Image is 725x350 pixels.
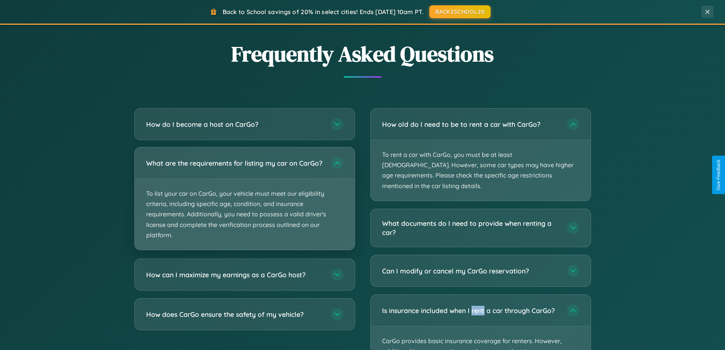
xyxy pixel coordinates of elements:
span: Back to School savings of 20% in select cities! Ends [DATE] 10am PT. [223,8,424,16]
p: To list your car on CarGo, your vehicle must meet our eligibility criteria, including specific ag... [135,179,355,250]
p: To rent a car with CarGo, you must be at least [DEMOGRAPHIC_DATA]. However, some car types may ha... [371,140,591,201]
h3: How do I become a host on CarGo? [146,120,323,129]
h3: How does CarGo ensure the safety of my vehicle? [146,310,323,319]
h2: Frequently Asked Questions [134,39,591,69]
h3: Is insurance included when I rent a car through CarGo? [382,306,559,315]
h3: How can I maximize my earnings as a CarGo host? [146,270,323,280]
h3: Can I modify or cancel my CarGo reservation? [382,266,559,276]
button: BACK2SCHOOL20 [429,5,491,18]
h3: How old do I need to be to rent a car with CarGo? [382,120,559,129]
h3: What are the requirements for listing my car on CarGo? [146,158,323,168]
div: Give Feedback [716,160,721,190]
h3: What documents do I need to provide when renting a car? [382,219,559,237]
